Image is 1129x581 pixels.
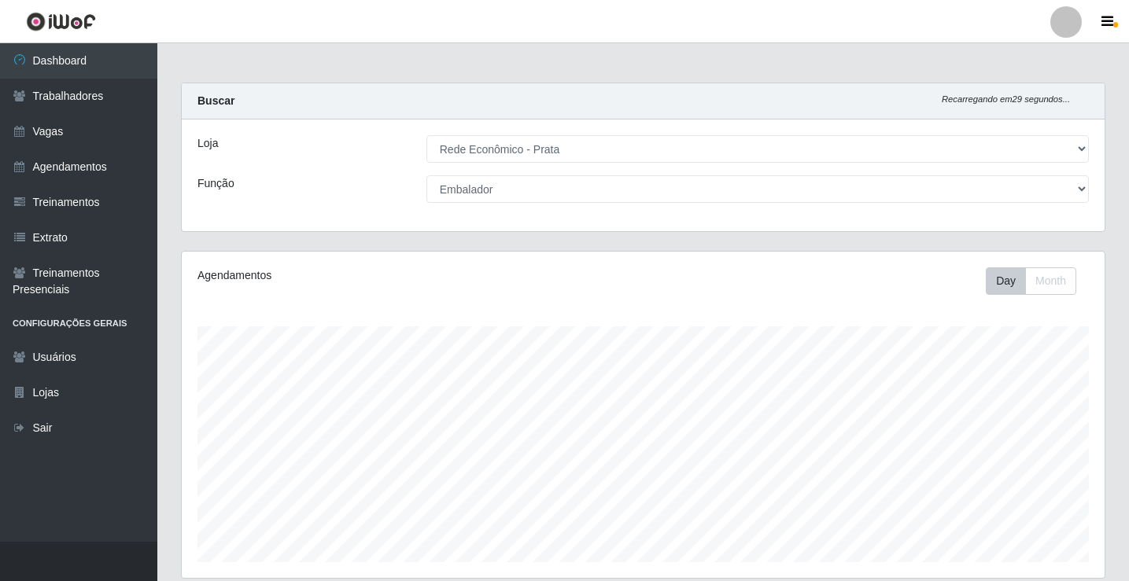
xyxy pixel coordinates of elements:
[197,175,234,192] label: Função
[986,267,1089,295] div: Toolbar with button groups
[197,267,555,284] div: Agendamentos
[197,135,218,152] label: Loja
[1025,267,1076,295] button: Month
[26,12,96,31] img: CoreUI Logo
[986,267,1076,295] div: First group
[197,94,234,107] strong: Buscar
[942,94,1070,104] i: Recarregando em 29 segundos...
[986,267,1026,295] button: Day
